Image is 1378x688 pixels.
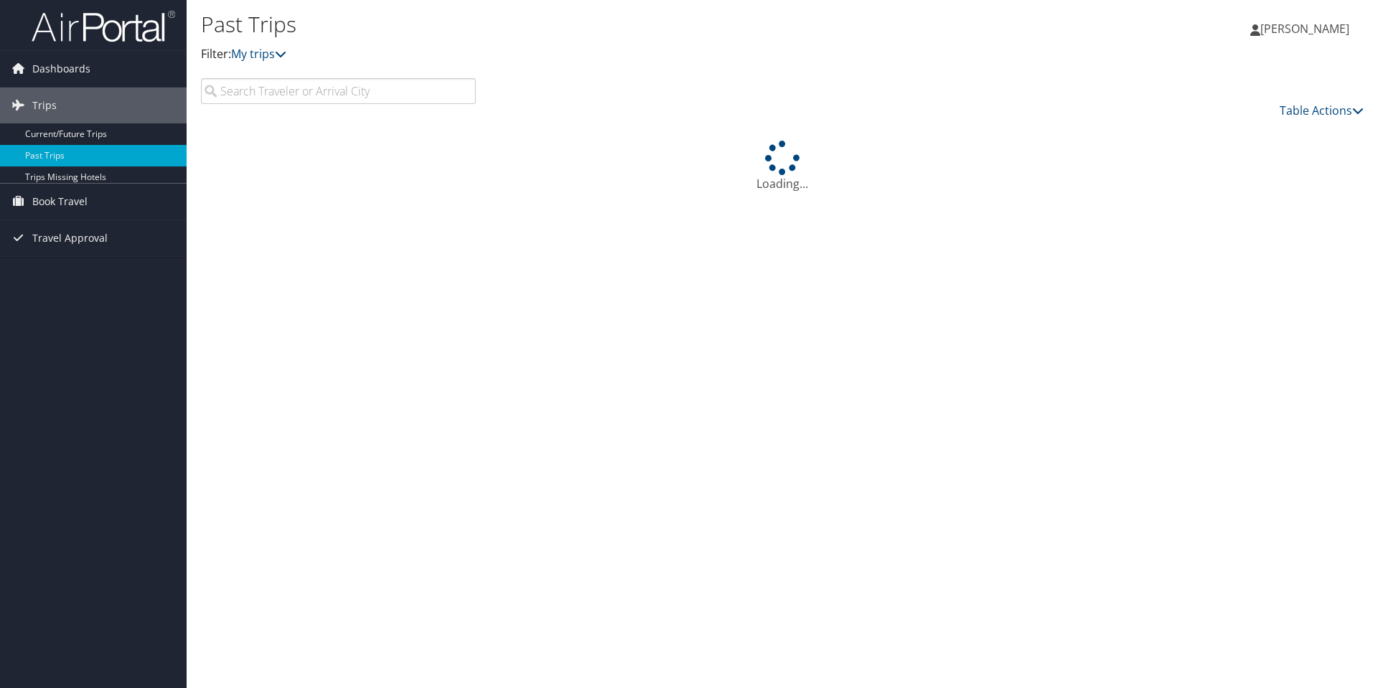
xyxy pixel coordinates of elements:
p: Filter: [201,45,976,64]
span: Dashboards [32,51,90,87]
img: airportal-logo.png [32,9,175,43]
a: Table Actions [1280,103,1364,118]
a: [PERSON_NAME] [1250,7,1364,50]
h1: Past Trips [201,9,976,39]
div: Loading... [201,141,1364,192]
a: My trips [231,46,286,62]
span: Travel Approval [32,220,108,256]
input: Search Traveler or Arrival City [201,78,476,104]
span: Book Travel [32,184,88,220]
span: Trips [32,88,57,123]
span: [PERSON_NAME] [1260,21,1349,37]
